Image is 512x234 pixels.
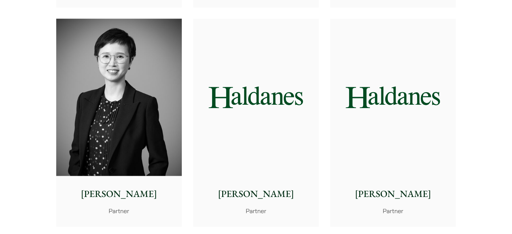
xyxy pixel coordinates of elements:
p: [PERSON_NAME] [62,187,176,201]
a: [PERSON_NAME] Partner [193,19,319,227]
a: [PERSON_NAME] Partner [56,19,182,227]
p: Partner [62,206,176,215]
p: Partner [336,206,450,215]
p: [PERSON_NAME] [336,187,450,201]
a: [PERSON_NAME] Partner [330,19,456,227]
p: [PERSON_NAME] [199,187,313,201]
p: Partner [199,206,313,215]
